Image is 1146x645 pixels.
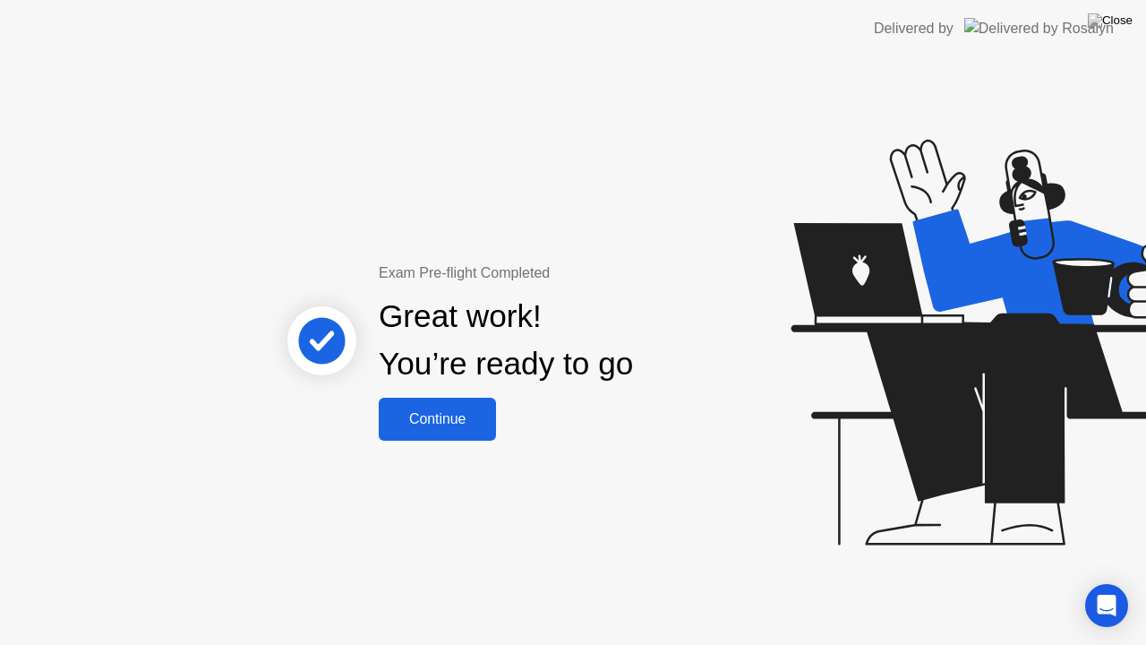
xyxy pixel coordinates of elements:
div: Great work! You’re ready to go [379,293,633,388]
div: Exam Pre-flight Completed [379,262,748,284]
div: Delivered by [874,18,954,39]
div: Continue [384,411,491,427]
div: Open Intercom Messenger [1085,584,1128,627]
img: Close [1088,13,1133,28]
img: Delivered by Rosalyn [964,18,1114,39]
button: Continue [379,398,496,441]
